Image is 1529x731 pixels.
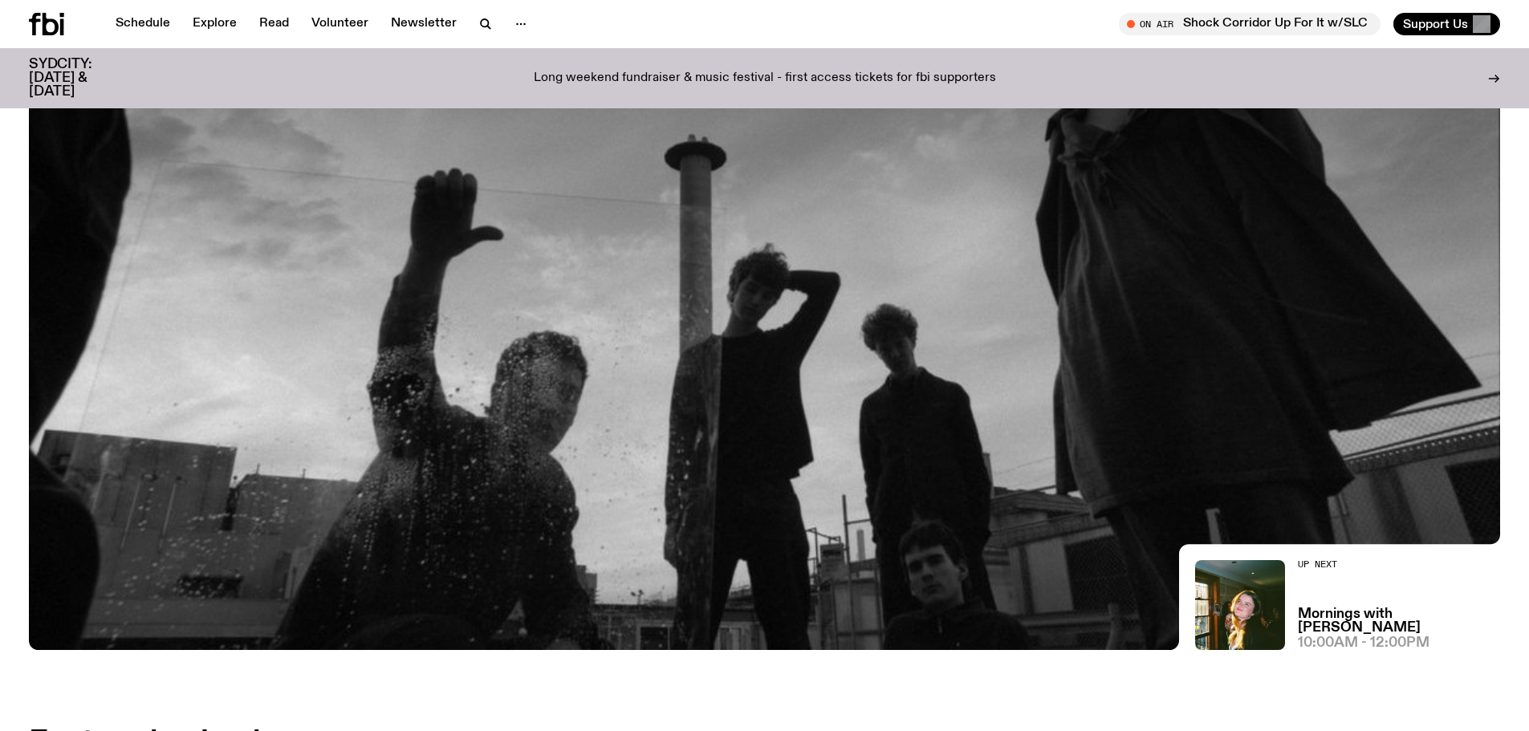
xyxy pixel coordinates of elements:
[106,13,180,35] a: Schedule
[183,13,246,35] a: Explore
[1298,560,1500,569] h2: Up Next
[302,13,378,35] a: Volunteer
[1298,607,1500,635] a: Mornings with [PERSON_NAME]
[1298,636,1429,650] span: 10:00am - 12:00pm
[1403,17,1468,31] span: Support Us
[1393,13,1500,35] button: Support Us
[381,13,466,35] a: Newsletter
[1119,13,1381,35] button: On AirShock Corridor Up For It w/SLC
[250,13,299,35] a: Read
[29,58,132,99] h3: SYDCITY: [DATE] & [DATE]
[534,71,996,86] p: Long weekend fundraiser & music festival - first access tickets for fbi supporters
[1195,560,1285,650] img: Freya smiles coyly as she poses for the image.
